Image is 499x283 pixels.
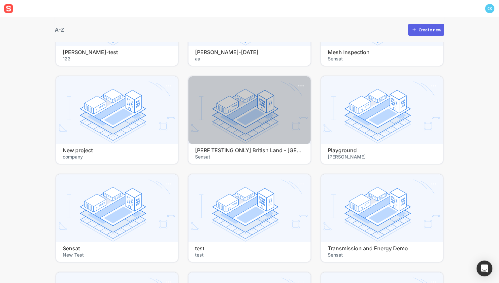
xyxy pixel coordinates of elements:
[328,252,436,258] span: Sensat
[63,49,171,55] h4: [PERSON_NAME]-test
[63,147,171,154] h4: New project
[195,49,304,55] h4: [PERSON_NAME]-[DATE]
[63,55,171,62] span: 123
[195,55,304,62] span: aa
[328,49,436,55] h4: Mesh Inspection
[195,154,304,160] span: Sensat
[328,147,436,154] h4: Playground
[328,245,436,252] h4: Transmission and Energy Demo
[477,261,492,276] div: Open Intercom Messenger
[195,252,304,258] span: test
[487,6,492,11] text: CK
[63,154,171,160] span: company
[55,26,64,34] div: A-Z
[328,154,436,160] span: [PERSON_NAME]
[418,27,441,32] div: Create new
[3,3,15,15] img: sensat
[328,55,436,62] span: Sensat
[408,24,444,36] button: Create new
[195,245,304,252] h4: test
[195,147,304,154] h4: [PERF TESTING ONLY] British Land - [GEOGRAPHIC_DATA] Water
[63,245,171,252] h4: Sensat
[63,252,171,258] span: New Test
